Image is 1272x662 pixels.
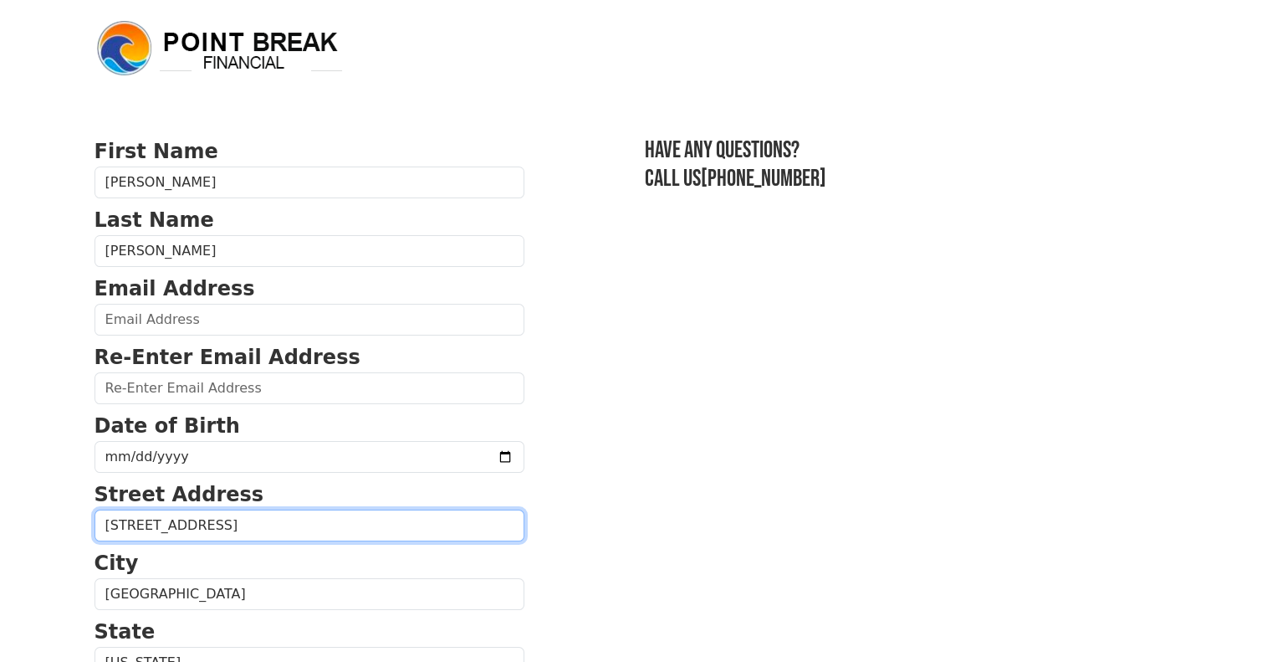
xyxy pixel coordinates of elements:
[95,510,524,541] input: Street Address
[701,165,826,192] a: [PHONE_NUMBER]
[95,578,524,610] input: City
[95,18,345,79] img: logo.png
[95,552,139,575] strong: City
[95,304,524,336] input: Email Address
[95,140,218,163] strong: First Name
[95,235,524,267] input: Last Name
[95,483,264,506] strong: Street Address
[95,372,524,404] input: Re-Enter Email Address
[95,167,524,198] input: First Name
[95,208,214,232] strong: Last Name
[645,136,1178,165] h3: Have any questions?
[95,346,360,369] strong: Re-Enter Email Address
[645,165,1178,193] h3: Call us
[95,277,255,300] strong: Email Address
[95,414,240,438] strong: Date of Birth
[95,620,156,644] strong: State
